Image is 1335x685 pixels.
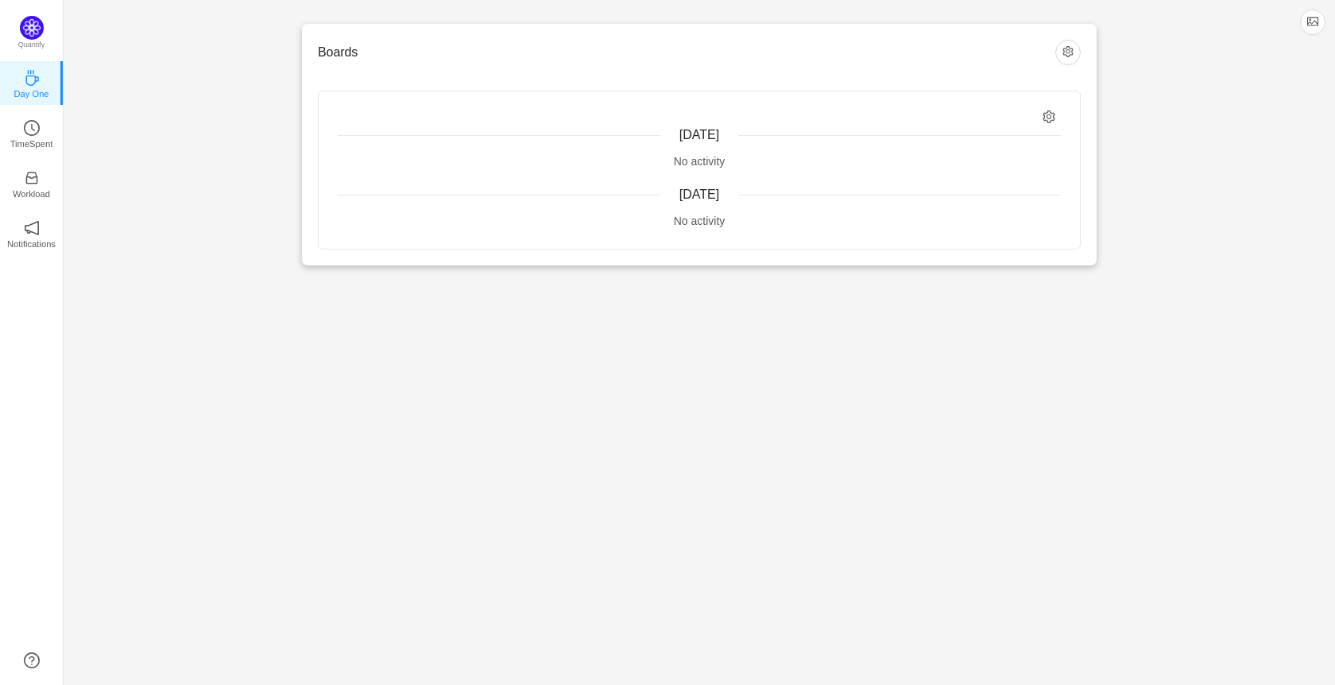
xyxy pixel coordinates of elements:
[13,187,50,201] p: Workload
[338,213,1061,230] div: No activity
[24,75,40,91] a: icon: coffeeDay One
[679,188,719,201] span: [DATE]
[24,120,40,136] i: icon: clock-circle
[24,70,40,86] i: icon: coffee
[24,170,40,186] i: icon: inbox
[338,153,1061,170] div: No activity
[24,125,40,141] a: icon: clock-circleTimeSpent
[24,220,40,236] i: icon: notification
[24,652,40,668] a: icon: question-circle
[1043,110,1056,124] i: icon: setting
[679,128,719,141] span: [DATE]
[24,225,40,241] a: icon: notificationNotifications
[10,137,53,151] p: TimeSpent
[20,16,44,40] img: Quantify
[1055,40,1081,65] button: icon: setting
[24,175,40,191] a: icon: inboxWorkload
[318,45,1055,60] h3: Boards
[14,87,48,101] p: Day One
[18,40,45,51] p: Quantify
[1300,10,1325,35] button: icon: picture
[7,237,56,251] p: Notifications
